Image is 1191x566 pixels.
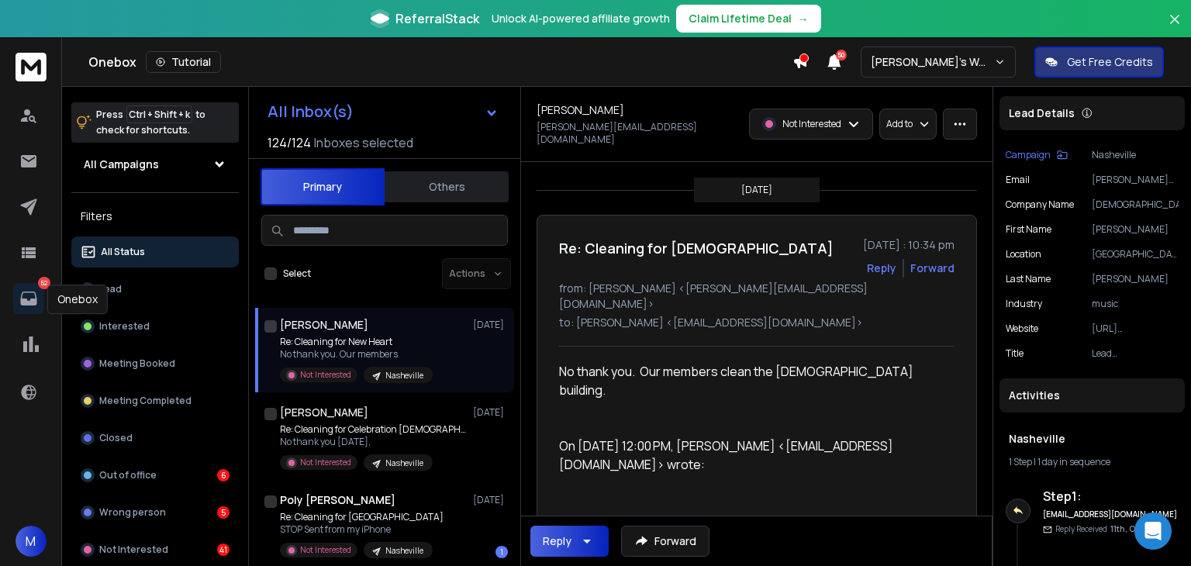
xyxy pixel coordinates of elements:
p: Not Interested [782,118,841,130]
div: | [1009,456,1175,468]
p: Wrong person [99,506,166,519]
span: Hi, [559,514,575,527]
button: Not Interested41 [71,534,239,565]
p: No thank you [DATE], [280,436,466,448]
p: Campaign [1006,149,1051,161]
p: [PERSON_NAME] [1092,223,1179,236]
p: title [1006,347,1024,360]
button: M [16,526,47,557]
h1: [PERSON_NAME] [537,102,624,118]
p: Meeting Booked [99,357,175,370]
blockquote: On [DATE] 12:00 PM, [PERSON_NAME] <[EMAIL_ADDRESS][DOMAIN_NAME]> wrote: [559,437,942,492]
h6: [EMAIL_ADDRESS][DOMAIN_NAME] [1043,509,1179,520]
button: Reply [530,526,609,557]
p: [DATE] : 10:34 pm [863,237,955,253]
p: Email [1006,174,1030,186]
h3: Inboxes selected [314,133,413,152]
div: Onebox [88,51,792,73]
p: Out of office [99,469,157,481]
h1: [PERSON_NAME] [280,317,368,333]
span: Ctrl + Shift + k [126,105,192,123]
p: Lead [DEMOGRAPHIC_DATA] [1092,347,1179,360]
button: All Campaigns [71,149,239,180]
p: Nasheville [385,457,423,469]
p: No thank you. Our members [280,348,433,361]
p: industry [1006,298,1042,310]
p: Not Interested [99,544,168,556]
h1: Nasheville [1009,431,1175,447]
p: [DEMOGRAPHIC_DATA] [1092,198,1179,211]
span: 1 day in sequence [1037,455,1110,468]
div: Onebox [47,285,108,314]
p: [PERSON_NAME][EMAIL_ADDRESS][DOMAIN_NAME] [1092,174,1179,186]
button: Lead [71,274,239,305]
p: location [1006,248,1041,261]
button: Out of office6 [71,460,239,491]
p: All Status [101,246,145,258]
label: Select [283,267,311,280]
p: 52 [38,277,50,289]
p: Company Name [1006,198,1074,211]
div: Activities [999,378,1185,412]
p: Nasheville [1092,149,1179,161]
p: Closed [99,432,133,444]
p: Not Interested [300,544,351,556]
div: 6 [217,469,230,481]
h1: Re: Cleaning for [DEMOGRAPHIC_DATA] [559,237,834,259]
p: Get Free Credits [1067,54,1153,70]
p: STOP Sent from my iPhone [280,523,444,536]
div: Open Intercom Messenger [1134,513,1172,550]
span: 50 [836,50,847,60]
p: [DATE] [741,184,772,196]
p: Not Interested [300,457,351,468]
p: Lead [99,283,122,295]
h3: Filters [71,205,239,227]
button: Claim Lifetime Deal→ [676,5,821,33]
a: 52 [13,283,44,314]
p: Last Name [1006,273,1051,285]
p: Reply Received [1055,523,1143,535]
p: [PERSON_NAME]'s Workspace [871,54,994,70]
p: Re: Cleaning for [GEOGRAPHIC_DATA] [280,511,444,523]
button: All Inbox(s) [255,96,511,127]
p: [DATE] [473,319,508,331]
p: [DATE] [473,494,508,506]
p: Nasheville [385,370,423,381]
h6: Step 1 : [1043,487,1179,506]
span: → [798,11,809,26]
button: Close banner [1165,9,1185,47]
button: Get Free Credits [1034,47,1164,78]
span: 1 Step [1009,455,1032,468]
p: [PERSON_NAME] [1092,273,1179,285]
button: Meeting Booked [71,348,239,379]
p: Re: Cleaning for Celebration [DEMOGRAPHIC_DATA] [280,423,466,436]
p: Press to check for shortcuts. [96,107,205,138]
p: [PERSON_NAME][EMAIL_ADDRESS][DOMAIN_NAME] [537,121,740,146]
div: Reply [543,533,571,549]
h1: All Inbox(s) [268,104,354,119]
p: to: [PERSON_NAME] <[EMAIL_ADDRESS][DOMAIN_NAME]> [559,315,955,330]
p: website [1006,323,1038,335]
p: [URL][DOMAIN_NAME] [1092,323,1179,335]
p: music [1092,298,1179,310]
h1: All Campaigns [84,157,159,172]
button: Meeting Completed [71,385,239,416]
div: 5 [217,506,230,519]
p: First Name [1006,223,1051,236]
p: Unlock AI-powered affiliate growth [492,11,670,26]
h1: [PERSON_NAME] [280,405,368,420]
p: [DATE] [473,406,508,419]
button: Reply [867,261,896,276]
p: Meeting Completed [99,395,192,407]
span: 11th, Oct [1110,523,1143,534]
p: from: [PERSON_NAME] <[PERSON_NAME][EMAIL_ADDRESS][DOMAIN_NAME]> [559,281,955,312]
p: Nasheville [385,545,423,557]
p: Not Interested [300,369,351,381]
button: All Status [71,236,239,267]
p: Lead Details [1009,105,1075,121]
div: Forward [910,261,955,276]
button: Wrong person5 [71,497,239,528]
h1: Poly [PERSON_NAME] [280,492,395,508]
p: Re: Cleaning for New Heart [280,336,433,348]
